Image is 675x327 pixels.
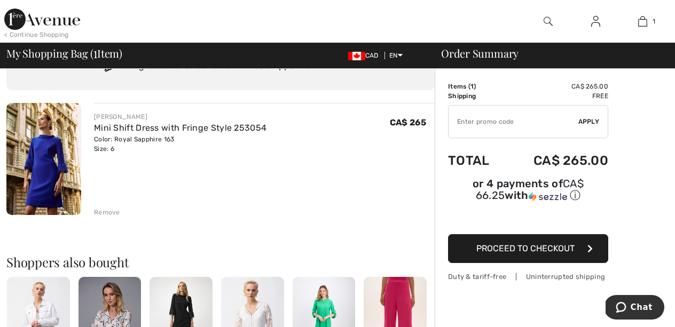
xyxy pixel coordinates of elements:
a: Sign In [583,15,609,28]
img: 1ère Avenue [4,9,80,30]
h2: Shoppers also bought [6,256,435,268]
td: CA$ 265.00 [505,82,608,91]
img: Mini Shift Dress with Fringe Style 253054 [6,103,81,215]
div: or 4 payments of with [448,179,608,203]
a: Mini Shift Dress with Fringe Style 253054 [94,123,266,133]
div: [PERSON_NAME] [94,112,266,122]
a: 1 [620,15,666,28]
span: EN [389,52,403,59]
input: Promo code [449,106,578,138]
span: CA$ 66.25 [476,177,584,202]
iframe: PayPal-paypal [448,206,608,230]
img: search the website [544,15,553,28]
td: Free [505,91,608,101]
span: CAD [348,52,383,59]
div: or 4 payments ofCA$ 66.25withSezzle Click to learn more about Sezzle [448,179,608,206]
div: < Continue Shopping [4,30,69,39]
span: 1 [93,45,97,59]
span: Apply [578,117,600,126]
td: Shipping [448,91,505,101]
span: 1 [470,83,474,90]
td: Items ( ) [448,82,505,91]
img: My Info [591,15,600,28]
td: Total [448,142,505,179]
iframe: Opens a widget where you can chat to one of our agents [606,295,664,322]
button: Proceed to Checkout [448,234,608,263]
img: Canadian Dollar [348,52,365,60]
div: Color: Royal Sapphire 163 Size: 6 [94,134,266,154]
span: Proceed to Checkout [476,243,575,253]
img: My Bag [638,15,647,28]
div: Order Summary [428,48,669,59]
img: Sezzle [529,192,567,202]
div: Remove [94,208,120,217]
td: CA$ 265.00 [505,142,608,179]
div: Duty & tariff-free | Uninterrupted shipping [448,272,608,282]
span: My Shopping Bag ( Item) [6,48,122,59]
span: 1 [653,17,655,26]
span: CA$ 265 [390,117,426,127]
